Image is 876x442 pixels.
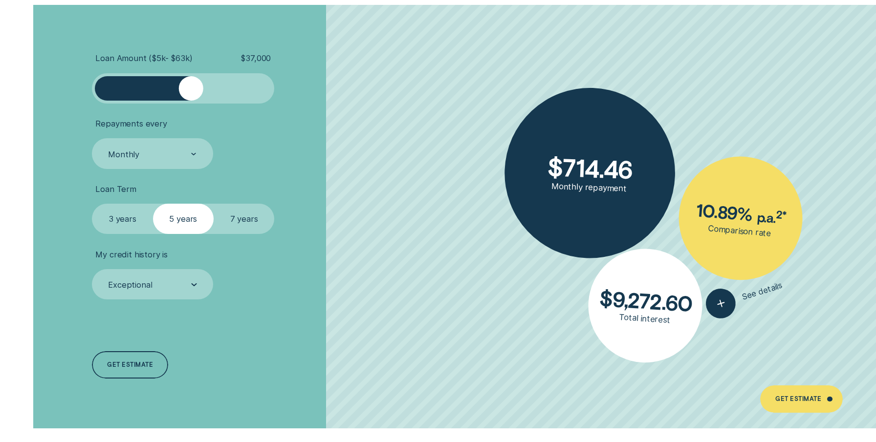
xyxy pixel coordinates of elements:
[241,53,271,63] span: $ 37,000
[95,119,167,129] span: Repayments every
[153,204,214,234] label: 5 years
[92,204,153,234] label: 3 years
[760,385,843,413] a: Get Estimate
[95,53,192,63] span: Loan Amount ( $5k - $63k )
[92,351,168,379] a: Get estimate
[95,250,168,260] span: My credit history is
[108,149,139,159] div: Monthly
[95,184,136,194] span: Loan Term
[741,280,783,302] span: See details
[108,280,152,290] div: Exceptional
[702,271,786,322] button: See details
[214,204,274,234] label: 7 years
